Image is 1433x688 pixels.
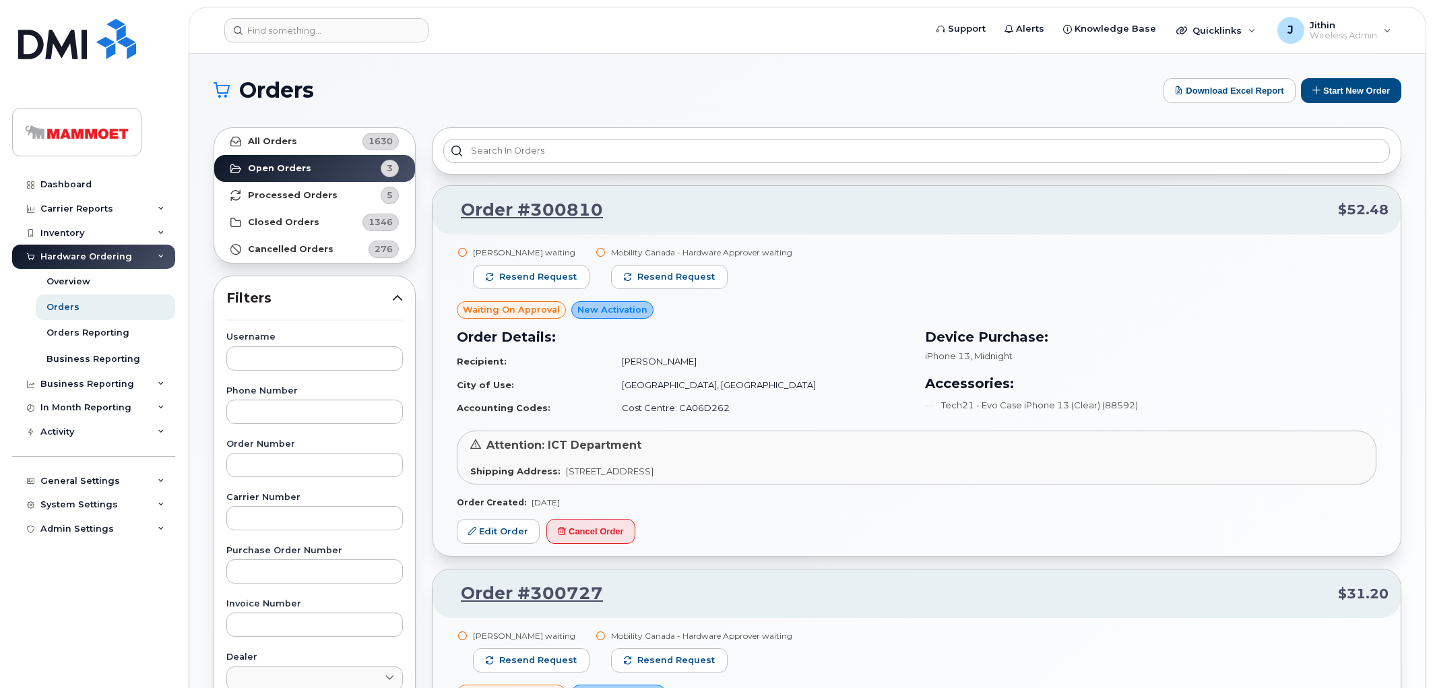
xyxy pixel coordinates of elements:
button: Resend request [611,265,728,289]
span: Resend request [637,271,715,283]
strong: Accounting Codes: [457,402,550,413]
h3: Accessories: [925,373,1377,394]
a: Order #300727 [445,582,603,606]
span: , Midnight [970,350,1013,361]
div: Mobility Canada - Hardware Approver waiting [611,630,792,642]
strong: Shipping Address: [470,466,561,476]
strong: All Orders [248,136,297,147]
label: Carrier Number [226,493,403,502]
span: 1630 [369,135,393,148]
div: Mobility Canada - Hardware Approver waiting [611,247,792,258]
a: Cancelled Orders276 [214,236,415,263]
td: [PERSON_NAME] [610,350,908,373]
span: [DATE] [532,497,560,507]
span: Orders [239,80,314,100]
label: Purchase Order Number [226,546,403,555]
li: Tech21 - Evo Case iPhone 13 (Clear) (88592) [925,399,1377,412]
span: [STREET_ADDRESS] [566,466,654,476]
label: Order Number [226,440,403,449]
a: Processed Orders5 [214,182,415,209]
span: Resend request [499,271,577,283]
button: Start New Order [1301,78,1401,103]
button: Resend request [473,265,590,289]
h3: Device Purchase: [925,327,1377,347]
a: Open Orders3 [214,155,415,182]
label: Phone Number [226,387,403,396]
div: [PERSON_NAME] waiting [473,247,590,258]
span: $31.20 [1338,584,1389,604]
td: [GEOGRAPHIC_DATA], [GEOGRAPHIC_DATA] [610,373,908,397]
a: All Orders1630 [214,128,415,155]
strong: Recipient: [457,356,507,367]
strong: Processed Orders [248,190,338,201]
input: Search in orders [443,139,1390,163]
span: 3 [387,162,393,175]
td: Cost Centre: CA06D262 [610,396,908,420]
span: Resend request [499,654,577,666]
label: Invoice Number [226,600,403,608]
a: Order #300810 [445,198,603,222]
strong: Order Created: [457,497,526,507]
strong: City of Use: [457,379,514,390]
button: Download Excel Report [1164,78,1296,103]
button: Resend request [611,648,728,673]
button: Cancel Order [546,519,635,544]
span: 5 [387,189,393,201]
span: iPhone 13 [925,350,970,361]
label: Dealer [226,653,403,662]
span: Filters [226,288,392,308]
a: Closed Orders1346 [214,209,415,236]
div: [PERSON_NAME] waiting [473,630,590,642]
label: Username [226,333,403,342]
span: Waiting On Approval [463,303,560,316]
button: Resend request [473,648,590,673]
a: Edit Order [457,519,540,544]
strong: Cancelled Orders [248,244,333,255]
span: Attention: ICT Department [486,439,641,451]
span: Resend request [637,654,715,666]
h3: Order Details: [457,327,909,347]
strong: Closed Orders [248,217,319,228]
span: 276 [375,243,393,255]
span: New Activation [577,303,647,316]
strong: Open Orders [248,163,311,174]
iframe: Messenger Launcher [1374,629,1423,678]
span: 1346 [369,216,393,228]
span: $52.48 [1338,200,1389,220]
